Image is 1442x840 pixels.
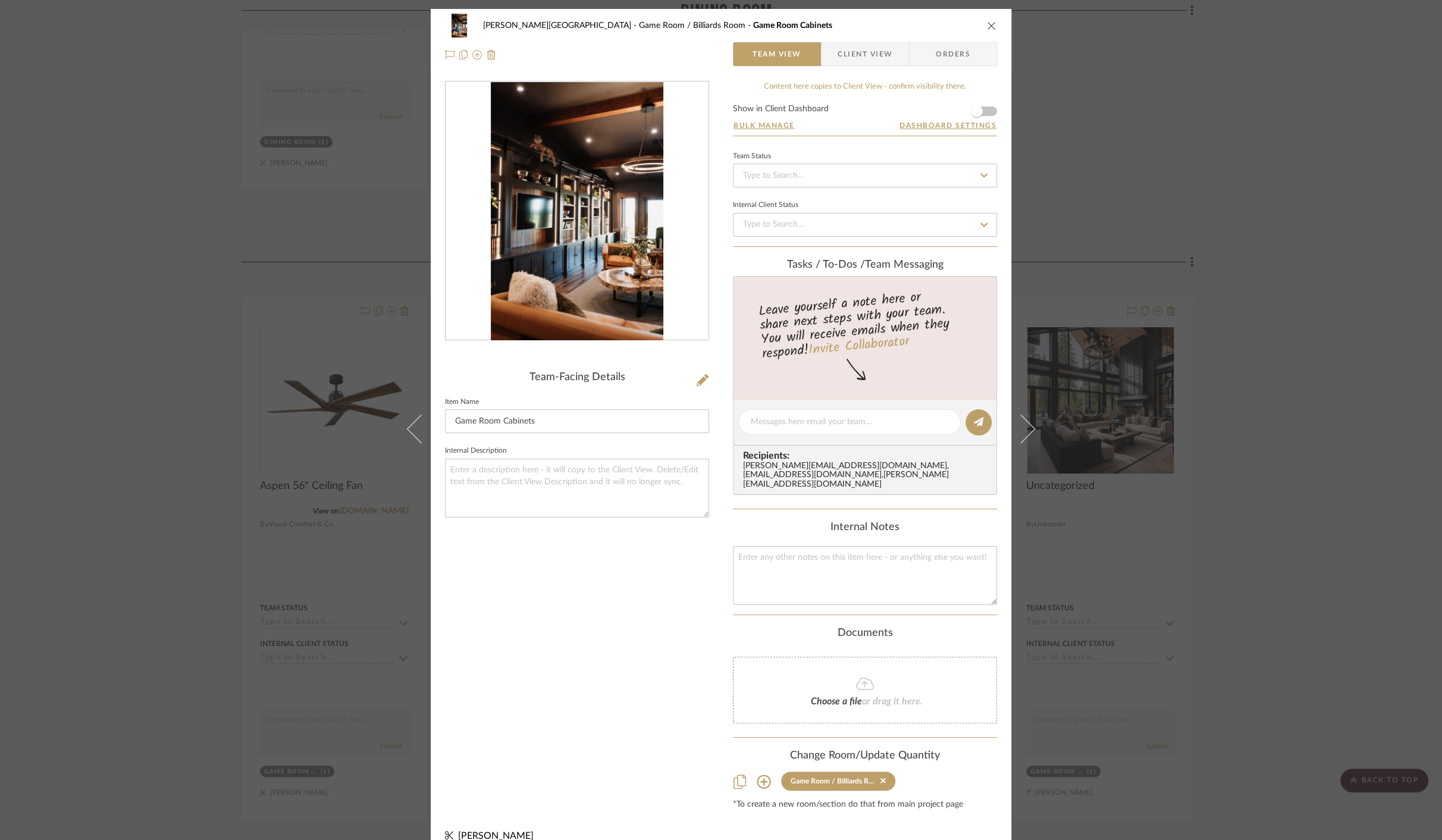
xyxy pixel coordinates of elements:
a: Invite Collaborator [808,331,910,361]
img: Remove from project [487,50,496,59]
div: Content here copies to Client View - confirm visibility there. [733,81,997,93]
input: Type to Search… [733,164,997,187]
label: Internal Description [445,448,507,454]
div: Game Room / Billiards Room [791,777,874,785]
span: Game Room Cabinets [753,21,832,30]
span: [PERSON_NAME][GEOGRAPHIC_DATA] [483,21,639,30]
div: Internal Client Status [733,202,798,208]
span: Team View [753,42,801,66]
img: 0ecbc687-2fce-4541-bd01-72068fd611b0_48x40.jpg [445,14,474,37]
label: Item Name [445,399,479,405]
input: Enter Item Name [445,409,709,433]
div: Internal Notes [733,521,997,534]
div: 0 [446,82,709,340]
span: Client View [838,42,892,66]
div: Change Room/Update Quantity [733,750,997,763]
button: close [986,20,997,31]
div: Team-Facing Details [445,371,709,384]
button: Bulk Manage [733,120,795,131]
div: [PERSON_NAME][EMAIL_ADDRESS][DOMAIN_NAME] , [EMAIL_ADDRESS][DOMAIN_NAME] , [PERSON_NAME][EMAIL_AD... [743,462,992,490]
span: Choose a file [811,697,862,706]
div: Leave yourself a note here or share next steps with your team. You will receive emails when they ... [732,284,999,364]
span: Tasks / To-Dos / [787,259,865,270]
div: Documents [733,627,997,640]
div: Team Status [733,153,771,159]
span: Game Room / Billiards Room [639,21,753,30]
button: Dashboard Settings [899,120,997,131]
span: Orders [923,42,983,66]
div: *To create a new room/section do that from main project page [733,800,997,810]
input: Type to Search… [733,213,997,237]
img: 0ecbc687-2fce-4541-bd01-72068fd611b0_436x436.jpg [491,82,663,340]
span: Recipients: [743,450,992,461]
div: team Messaging [733,259,997,272]
span: or drag it here. [862,697,923,706]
